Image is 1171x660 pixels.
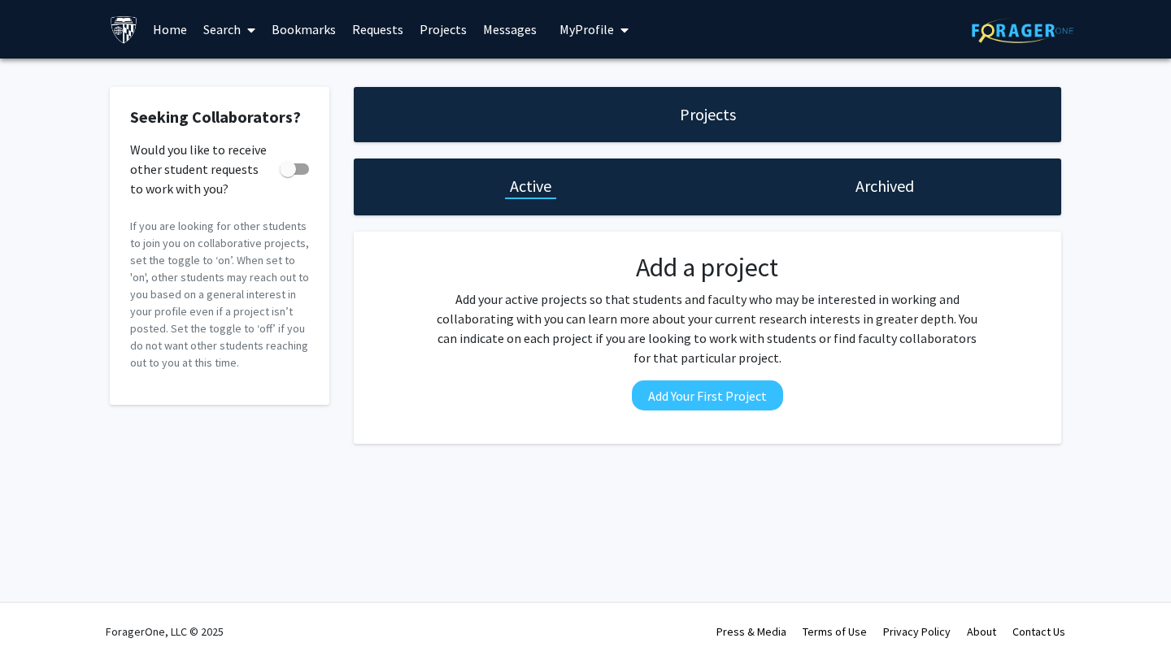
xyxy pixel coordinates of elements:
[559,21,614,37] span: My Profile
[510,175,551,198] h1: Active
[432,289,983,367] p: Add your active projects so that students and faculty who may be interested in working and collab...
[411,1,475,58] a: Projects
[967,624,996,639] a: About
[106,603,224,660] div: ForagerOne, LLC © 2025
[432,252,983,283] h2: Add a project
[130,218,309,371] p: If you are looking for other students to join you on collaborative projects, set the toggle to ‘o...
[883,624,951,639] a: Privacy Policy
[475,1,545,58] a: Messages
[195,1,263,58] a: Search
[803,624,867,639] a: Terms of Use
[130,107,309,127] h2: Seeking Collaborators?
[263,1,344,58] a: Bookmarks
[344,1,411,58] a: Requests
[972,18,1073,43] img: ForagerOne Logo
[632,380,783,410] button: Add Your First Project
[1012,624,1065,639] a: Contact Us
[12,587,69,648] iframe: Chat
[130,140,273,198] span: Would you like to receive other student requests to work with you?
[716,624,786,639] a: Press & Media
[145,1,195,58] a: Home
[680,103,736,126] h1: Projects
[110,15,138,44] img: Johns Hopkins University Logo
[855,175,914,198] h1: Archived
